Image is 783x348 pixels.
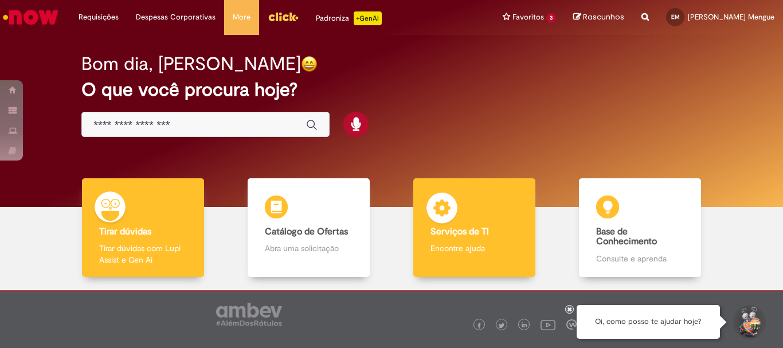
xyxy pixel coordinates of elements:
[577,305,720,339] div: Oi, como posso te ajudar hoje?
[522,322,527,329] img: logo_footer_linkedin.png
[81,80,702,100] h2: O que você procura hoje?
[476,323,482,329] img: logo_footer_facebook.png
[60,178,226,277] a: Tirar dúvidas Tirar dúvidas com Lupi Assist e Gen Ai
[99,226,151,237] b: Tirar dúvidas
[391,178,557,277] a: Serviços de TI Encontre ajuda
[573,12,624,23] a: Rascunhos
[265,243,352,254] p: Abra uma solicitação
[301,56,318,72] img: happy-face.png
[596,253,683,264] p: Consulte e aprenda
[566,319,577,330] img: logo_footer_workplace.png
[430,226,489,237] b: Serviços de TI
[81,54,301,74] h2: Bom dia, [PERSON_NAME]
[546,13,556,23] span: 3
[499,323,504,329] img: logo_footer_twitter.png
[316,11,382,25] div: Padroniza
[512,11,544,23] span: Favoritos
[430,243,518,254] p: Encontre ajuda
[99,243,186,265] p: Tirar dúvidas com Lupi Assist e Gen Ai
[671,13,680,21] span: EM
[265,226,348,237] b: Catálogo de Ofertas
[136,11,216,23] span: Despesas Corporativas
[79,11,119,23] span: Requisições
[541,317,555,332] img: logo_footer_youtube.png
[233,11,250,23] span: More
[216,303,282,326] img: logo_footer_ambev_rotulo_gray.png
[226,178,391,277] a: Catálogo de Ofertas Abra uma solicitação
[1,6,60,29] img: ServiceNow
[557,178,723,277] a: Base de Conhecimento Consulte e aprenda
[688,12,774,22] span: [PERSON_NAME] Mengue
[596,226,657,248] b: Base de Conhecimento
[268,8,299,25] img: click_logo_yellow_360x200.png
[354,11,382,25] p: +GenAi
[583,11,624,22] span: Rascunhos
[731,305,766,339] button: Iniciar Conversa de Suporte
